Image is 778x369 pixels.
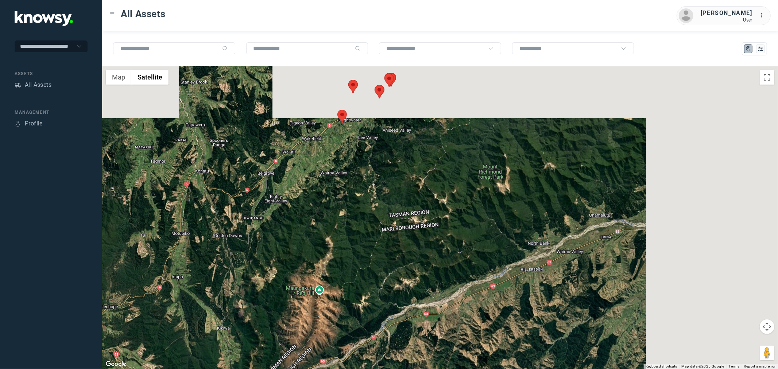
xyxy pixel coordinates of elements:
[744,364,776,368] a: Report a map error
[104,360,128,369] a: Open this area in Google Maps (opens a new window)
[25,81,51,89] div: All Assets
[757,46,764,52] div: List
[681,364,724,368] span: Map data ©2025 Google
[760,11,769,21] div: :
[679,8,693,23] img: avatar.png
[15,120,21,127] div: Profile
[15,70,88,77] div: Assets
[355,46,361,51] div: Search
[106,70,131,85] button: Show street map
[131,70,169,85] button: Show satellite imagery
[15,82,21,88] div: Assets
[729,364,740,368] a: Terms (opens in new tab)
[121,7,166,20] span: All Assets
[701,9,752,18] div: [PERSON_NAME]
[646,364,677,369] button: Keyboard shortcuts
[15,109,88,116] div: Management
[760,70,774,85] button: Toggle fullscreen view
[15,11,73,26] img: Application Logo
[760,11,769,20] div: :
[15,119,43,128] a: ProfileProfile
[760,346,774,360] button: Drag Pegman onto the map to open Street View
[760,319,774,334] button: Map camera controls
[104,360,128,369] img: Google
[745,46,752,52] div: Map
[15,81,51,89] a: AssetsAll Assets
[110,11,115,16] div: Toggle Menu
[25,119,43,128] div: Profile
[701,18,752,23] div: User
[760,12,767,18] tspan: ...
[222,46,228,51] div: Search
